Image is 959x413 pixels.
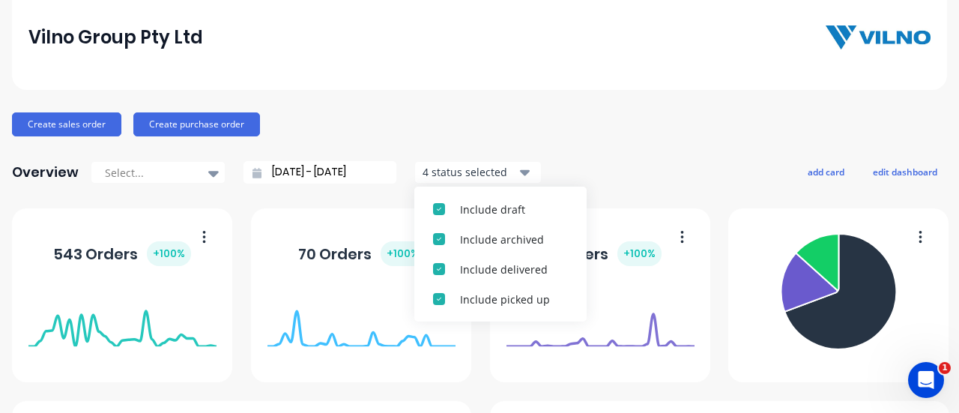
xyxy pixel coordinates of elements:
[298,241,425,266] div: 70 Orders
[460,292,568,307] div: Include picked up
[798,162,854,181] button: add card
[460,202,568,217] div: Include draft
[539,241,662,266] div: 31 Orders
[423,164,517,180] div: 4 status selected
[12,157,79,187] div: Overview
[826,25,931,49] img: Vilno Group Pty Ltd
[133,112,260,136] button: Create purchase order
[617,241,662,266] div: + 100 %
[863,162,947,181] button: edit dashboard
[460,232,568,247] div: Include archived
[908,362,944,398] iframe: Intercom live chat
[414,161,542,184] button: 4 status selected
[939,362,951,374] span: 1
[12,112,121,136] button: Create sales order
[28,22,203,52] div: Vilno Group Pty Ltd
[460,262,568,277] div: Include delivered
[381,241,425,266] div: + 100 %
[147,241,191,266] div: + 100 %
[53,241,191,266] div: 543 Orders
